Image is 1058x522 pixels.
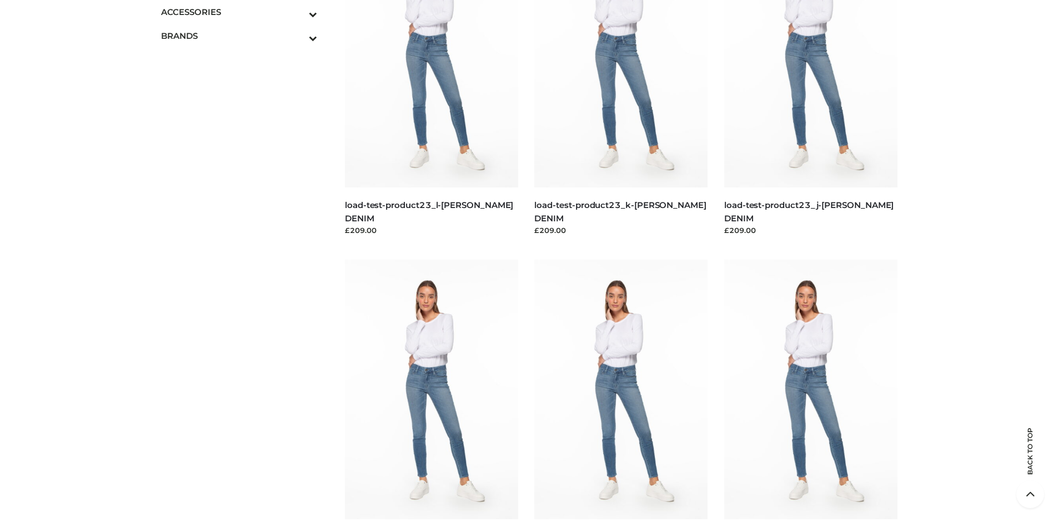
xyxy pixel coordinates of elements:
span: BRANDS [161,29,318,42]
div: £209.00 [534,225,708,236]
a: load-test-product23_j-[PERSON_NAME] DENIM [724,200,894,223]
span: Back to top [1016,447,1044,475]
a: load-test-product23_k-[PERSON_NAME] DENIM [534,200,706,223]
div: £209.00 [345,225,518,236]
a: load-test-product23_l-[PERSON_NAME] DENIM [345,200,513,223]
div: £209.00 [724,225,897,236]
button: Toggle Submenu [278,24,317,48]
span: ACCESSORIES [161,6,318,18]
a: BRANDSToggle Submenu [161,24,318,48]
